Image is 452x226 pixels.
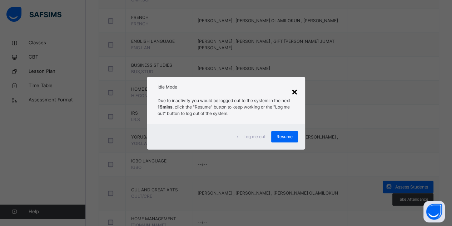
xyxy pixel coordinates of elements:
span: Resume [277,134,293,140]
span: Log me out [243,134,265,140]
p: Due to inactivity you would be logged out to the system in the next , click the "Resume" button t... [158,97,294,117]
h2: Idle Mode [158,84,294,90]
strong: 15mins [158,104,173,110]
button: Open asap [423,201,445,222]
div: × [291,84,298,99]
